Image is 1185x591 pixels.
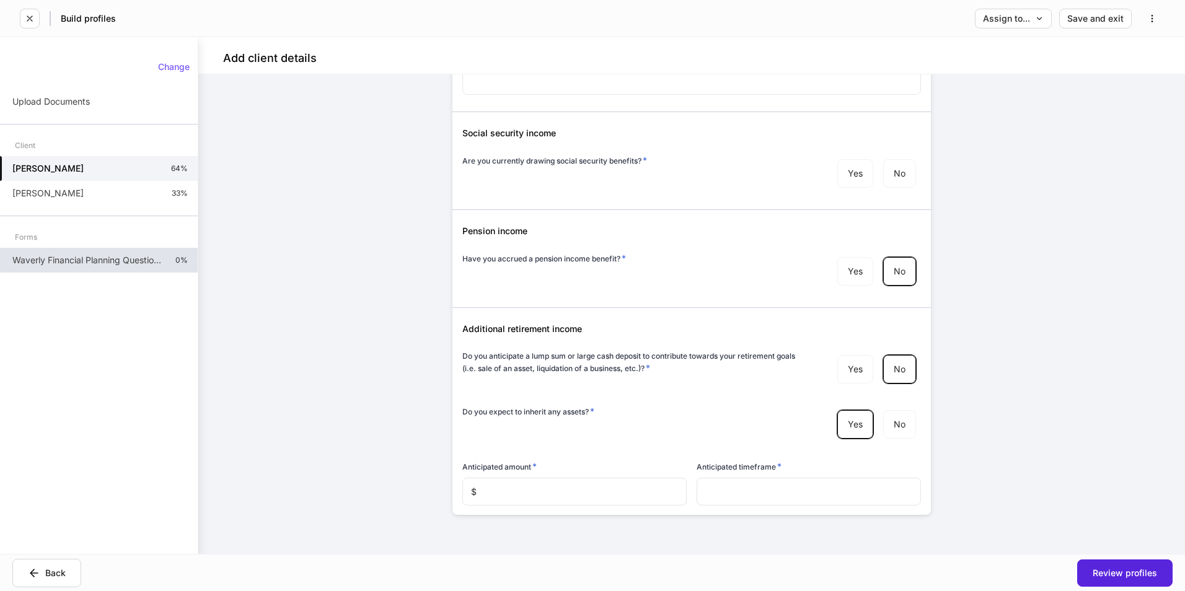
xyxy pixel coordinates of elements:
[462,350,808,374] h6: Do you anticipate a lump sum or large cash deposit to contribute towards your retirement goals (i...
[12,254,165,266] p: Waverly Financial Planning Questionnaire
[12,559,81,587] button: Back
[158,63,190,71] div: Change
[1059,9,1132,28] button: Save and exit
[223,51,317,66] h4: Add client details
[61,12,116,25] h5: Build profiles
[172,188,188,198] p: 33%
[462,405,594,418] h6: Do you expect to inherit any assets?
[12,95,90,108] p: Upload Documents
[697,460,782,473] h6: Anticipated timeframe
[171,164,188,173] p: 64%
[462,323,921,335] h5: Additional retirement income
[12,162,84,175] h5: [PERSON_NAME]
[15,226,37,248] div: Forms
[462,225,921,237] h5: Pension income
[12,187,84,199] p: [PERSON_NAME]
[1067,14,1124,23] div: Save and exit
[462,460,537,473] h6: Anticipated amount
[175,255,188,265] p: 0%
[1077,559,1173,587] button: Review profiles
[983,14,1044,23] div: Assign to...
[28,567,66,579] div: Back
[462,154,647,167] h6: Are you currently drawing social security benefits?
[1093,569,1157,577] div: Review profiles
[15,134,35,156] div: Client
[150,57,198,77] button: Change
[471,486,477,498] p: $
[975,9,1052,28] button: Assign to...
[462,127,921,139] h5: Social security income
[462,252,626,265] h6: Have you accrued a pension income benefit?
